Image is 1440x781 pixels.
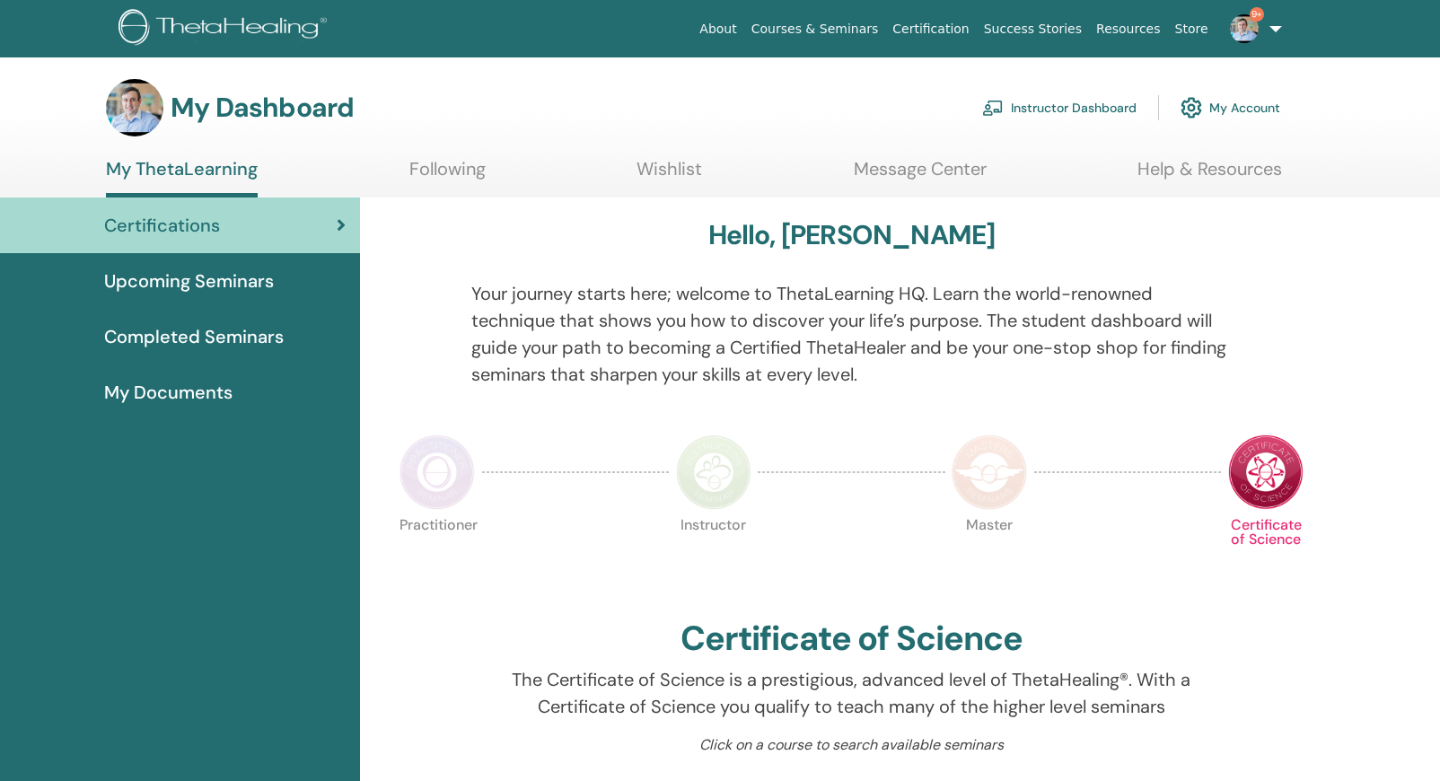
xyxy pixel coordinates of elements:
img: Practitioner [400,434,475,510]
img: Certificate of Science [1228,434,1304,510]
p: Your journey starts here; welcome to ThetaLearning HQ. Learn the world-renowned technique that sh... [471,280,1232,388]
p: Master [952,518,1027,593]
a: My ThetaLearning [106,158,258,197]
img: cog.svg [1181,92,1202,123]
img: default.jpg [1230,14,1259,43]
span: Completed Seminars [104,323,284,350]
a: Courses & Seminars [744,13,886,46]
img: default.jpg [106,79,163,136]
h2: Certificate of Science [680,619,1023,660]
h3: Hello, [PERSON_NAME] [708,219,996,251]
a: Help & Resources [1137,158,1282,193]
h3: My Dashboard [171,92,354,124]
a: My Account [1181,88,1280,127]
a: Instructor Dashboard [982,88,1137,127]
a: Store [1168,13,1216,46]
span: 9+ [1250,7,1264,22]
a: Message Center [854,158,987,193]
img: logo.png [119,9,333,49]
span: My Documents [104,379,233,406]
p: Instructor [676,518,751,593]
span: Upcoming Seminars [104,268,274,294]
img: chalkboard-teacher.svg [982,100,1004,116]
p: Certificate of Science [1228,518,1304,593]
img: Master [952,434,1027,510]
a: Wishlist [637,158,702,193]
a: About [692,13,743,46]
a: Resources [1089,13,1168,46]
span: Certifications [104,212,220,239]
p: The Certificate of Science is a prestigious, advanced level of ThetaHealing®. With a Certificate ... [471,666,1232,720]
a: Following [409,158,486,193]
p: Click on a course to search available seminars [471,734,1232,756]
a: Certification [885,13,976,46]
a: Success Stories [977,13,1089,46]
img: Instructor [676,434,751,510]
p: Practitioner [400,518,475,593]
